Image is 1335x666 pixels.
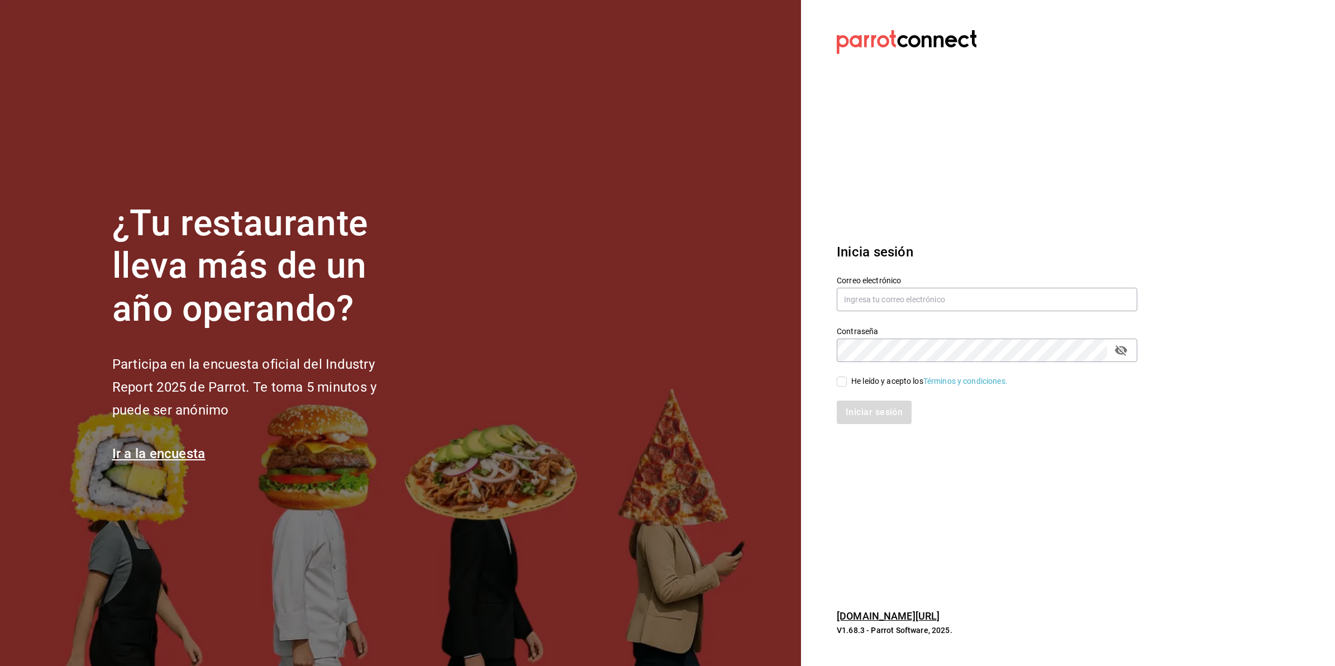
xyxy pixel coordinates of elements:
[1112,341,1131,360] button: passwordField
[837,327,1137,335] label: Contraseña
[837,288,1137,311] input: Ingresa tu correo electrónico
[837,625,1137,636] p: V1.68.3 - Parrot Software, 2025.
[837,242,1137,262] h3: Inicia sesión
[112,353,414,421] h2: Participa en la encuesta oficial del Industry Report 2025 de Parrot. Te toma 5 minutos y puede se...
[923,377,1008,386] a: Términos y condiciones.
[851,375,1008,387] div: He leído y acepto los
[112,446,206,462] a: Ir a la encuesta
[837,610,940,622] a: [DOMAIN_NAME][URL]
[112,202,414,331] h1: ¿Tu restaurante lleva más de un año operando?
[837,276,1137,284] label: Correo electrónico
